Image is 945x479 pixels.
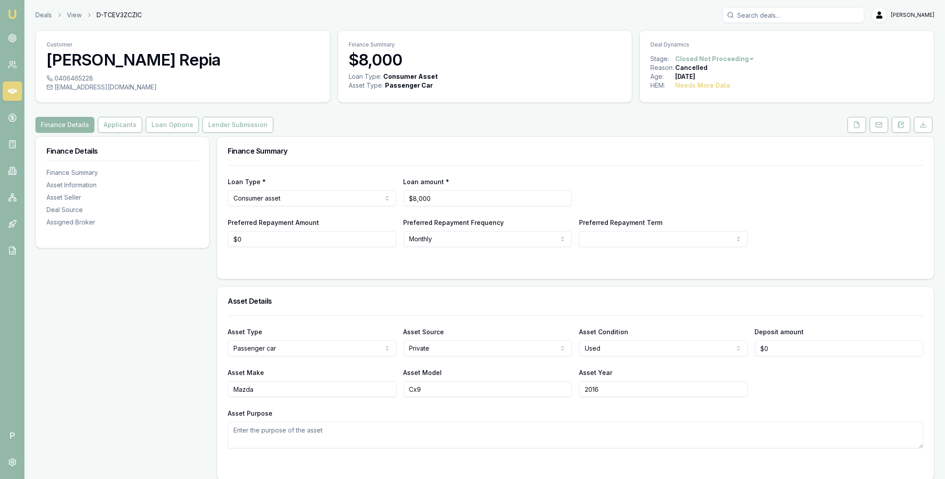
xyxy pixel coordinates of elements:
[47,205,198,214] div: Deal Source
[228,297,923,305] h3: Asset Details
[675,72,695,81] div: [DATE]
[349,81,383,90] div: Asset Type :
[349,41,622,48] p: Finance Summary
[228,328,262,336] label: Asset Type
[35,117,94,133] button: Finance Details
[349,72,381,81] div: Loan Type:
[349,51,622,69] h3: $8,000
[47,74,319,83] div: 0406465228
[228,219,319,226] label: Preferred Repayment Amount
[3,426,22,445] span: P
[650,72,675,81] div: Age:
[35,11,52,19] a: Deals
[7,9,18,19] img: emu-icon-u.png
[144,117,201,133] a: Loan Options
[650,81,675,90] div: HEM:
[891,12,934,19] span: [PERSON_NAME]
[35,11,142,19] nav: breadcrumb
[98,117,142,133] button: Applicants
[404,190,572,206] input: $
[228,178,266,185] label: Loan Type *
[755,340,924,356] input: $
[47,218,198,227] div: Assigned Broker
[579,328,628,336] label: Asset Condition
[385,81,433,90] div: Passenger Car
[35,117,96,133] a: Finance Details
[228,369,264,376] label: Asset Make
[579,219,662,226] label: Preferred Repayment Term
[723,7,864,23] input: Search deals
[650,54,675,63] div: Stage:
[404,328,444,336] label: Asset Source
[404,219,504,226] label: Preferred Repayment Frequency
[404,369,442,376] label: Asset Model
[228,231,397,247] input: $
[675,63,708,72] div: Cancelled
[675,81,730,90] div: Needs More Data
[67,11,82,19] a: View
[96,117,144,133] a: Applicants
[755,328,804,336] label: Deposit amount
[383,72,438,81] div: Consumer Asset
[228,409,272,417] label: Asset Purpose
[47,147,198,155] h3: Finance Details
[47,168,198,177] div: Finance Summary
[47,83,319,92] div: [EMAIL_ADDRESS][DOMAIN_NAME]
[650,63,675,72] div: Reason:
[201,117,275,133] a: Lender Submission
[404,178,450,185] label: Loan amount *
[228,147,923,155] h3: Finance Summary
[47,181,198,189] div: Asset Information
[675,54,755,63] button: Closed Not Proceeding
[47,193,198,202] div: Asset Seller
[47,41,319,48] p: Customer
[146,117,199,133] button: Loan Options
[47,51,319,69] h3: [PERSON_NAME] Repia
[579,369,612,376] label: Asset Year
[202,117,273,133] button: Lender Submission
[97,11,142,19] span: D-TCEV3ZCZIC
[650,41,923,48] p: Deal Dynamics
